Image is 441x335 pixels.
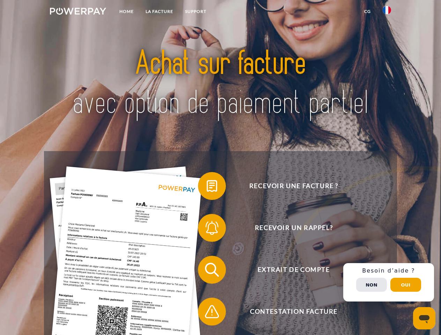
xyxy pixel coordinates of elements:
img: qb_warning.svg [203,303,221,320]
button: Extrait de compte [198,256,380,284]
span: Recevoir une facture ? [208,172,379,200]
a: Support [179,5,212,18]
a: LA FACTURE [140,5,179,18]
button: Non [356,278,387,292]
span: Recevoir un rappel? [208,214,379,242]
div: Schnellhilfe [343,263,434,301]
iframe: Bouton de lancement de la fenêtre de messagerie [413,307,435,329]
button: Oui [390,278,421,292]
button: Recevoir une facture ? [198,172,380,200]
a: Home [113,5,140,18]
img: qb_bell.svg [203,219,221,237]
img: title-powerpay_fr.svg [67,33,374,134]
a: CG [358,5,377,18]
h3: Besoin d’aide ? [347,267,430,274]
img: qb_search.svg [203,261,221,278]
span: Contestation Facture [208,298,379,326]
img: logo-powerpay-white.svg [50,8,106,15]
button: Contestation Facture [198,298,380,326]
span: Extrait de compte [208,256,379,284]
img: qb_bill.svg [203,177,221,195]
button: Recevoir un rappel? [198,214,380,242]
img: fr [383,6,391,14]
